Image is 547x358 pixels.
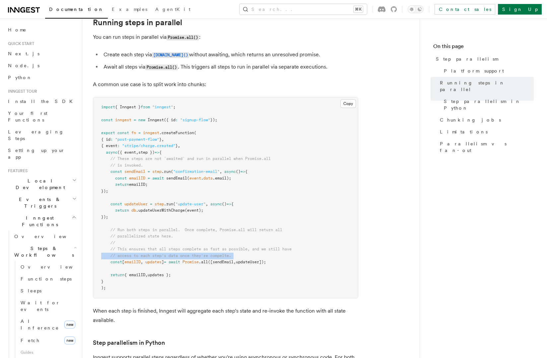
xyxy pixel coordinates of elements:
span: return [110,273,124,277]
span: } [159,137,162,142]
span: Python [8,75,32,80]
span: } [175,143,178,148]
a: [DOMAIN_NAME]() [152,51,189,58]
span: ({ event [117,150,136,155]
span: .run [164,202,173,206]
a: Overview [18,261,78,273]
span: Install the SDK [8,99,77,104]
span: event [189,176,201,180]
span: ( [171,169,173,174]
span: { emailID [124,273,145,277]
span: = [148,169,150,174]
span: .all [199,260,208,264]
span: "post-payment-flow" [115,137,159,142]
button: Local Development [5,175,78,193]
span: Step parallelism in Python [444,98,534,111]
a: Platform support [441,65,534,77]
span: { [159,150,162,155]
span: step [155,202,164,206]
span: await [169,260,180,264]
span: new [138,118,145,122]
span: emailID [129,176,145,180]
a: Install the SDK [5,95,78,107]
span: = [138,130,141,135]
span: Examples [112,7,147,12]
a: Python [5,72,78,83]
span: "update-user" [175,202,206,206]
span: ([sendEmail [208,260,234,264]
a: Overview [12,230,78,242]
span: ( [173,202,175,206]
button: Toggle dark mode [408,5,424,13]
span: : [175,118,178,122]
span: step [152,169,162,174]
span: async [210,202,222,206]
span: Features [5,168,28,174]
span: sendEmail [124,169,145,174]
span: import [101,105,115,109]
span: { [231,202,234,206]
span: const [117,130,129,135]
span: from [141,105,150,109]
span: .createFunction [159,130,194,135]
span: { [245,169,247,174]
a: Sleeps [18,285,78,297]
span: // parallelized state here. [110,234,173,238]
span: { event [101,143,117,148]
span: Inngest Functions [5,215,72,228]
a: Limitations [437,126,534,138]
span: Quick start [5,41,34,46]
span: Parallelism vs fan-out [440,140,534,154]
a: Step parallelism in Python [93,338,165,347]
code: [DOMAIN_NAME]() [152,52,189,58]
span: const [110,260,122,264]
span: } [101,279,103,284]
span: , [178,143,180,148]
span: new [64,321,75,329]
a: Running steps in parallel [437,77,534,95]
span: "confirmation-email" [173,169,220,174]
span: ({ id [164,118,175,122]
span: const [110,169,122,174]
a: Setting up your app [5,144,78,163]
span: : [117,143,120,148]
button: Copy [340,99,356,108]
span: const [115,176,127,180]
span: ( [187,176,189,180]
span: , [145,273,148,277]
span: Inngest tour [5,89,37,94]
span: inngest [143,130,159,135]
span: , [220,169,222,174]
span: updates }; [148,273,171,277]
span: : [110,137,113,142]
span: Node.js [8,63,39,68]
span: Inngest [148,118,164,122]
span: AI Inference [21,319,59,331]
span: .updateUserWithCharge [136,208,185,213]
a: Parallelism vs fan-out [437,138,534,156]
a: Your first Functions [5,107,78,126]
span: // is invoked. [110,163,143,168]
span: Your first Functions [8,111,47,123]
span: updateUser]); [236,260,266,264]
span: .run [162,169,171,174]
a: Node.js [5,60,78,72]
a: Function steps [18,273,78,285]
span: db [131,208,136,213]
span: => [155,150,159,155]
span: Leveraging Steps [8,129,64,141]
span: sendEmail [166,176,187,180]
p: A common use case is to split work into chunks: [93,80,358,89]
span: , [141,260,143,264]
a: Home [5,24,78,36]
a: Step parallelism in Python [441,95,534,114]
p: You can run steps in parallel via : [93,32,358,42]
p: When each step is finished, Inngest will aggregate each step's state and re-invoke the function w... [93,306,358,325]
span: Promise [182,260,199,264]
span: , [234,260,236,264]
span: Sleeps [21,288,41,293]
span: step }) [138,150,155,155]
span: Overview [14,234,83,239]
span: new [64,336,75,344]
h4: On this page [433,42,534,53]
